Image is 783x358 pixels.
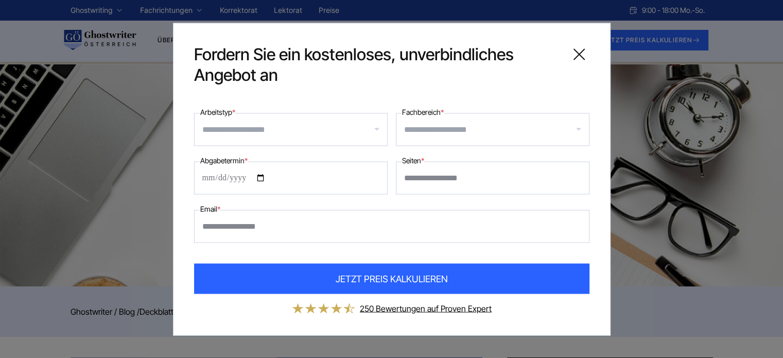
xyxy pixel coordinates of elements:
label: Email [200,202,220,215]
a: 250 Bewertungen auf Proven Expert [360,303,492,313]
label: Seiten [402,154,424,166]
label: Arbeitstyp [200,106,235,118]
button: JETZT PREIS KALKULIEREN [194,263,589,294]
label: Abgabetermin [200,154,248,166]
span: JETZT PREIS KALKULIEREN [336,271,448,285]
label: Fachbereich [402,106,444,118]
span: Fordern Sie ein kostenloses, unverbindliches Angebot an [194,44,561,85]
